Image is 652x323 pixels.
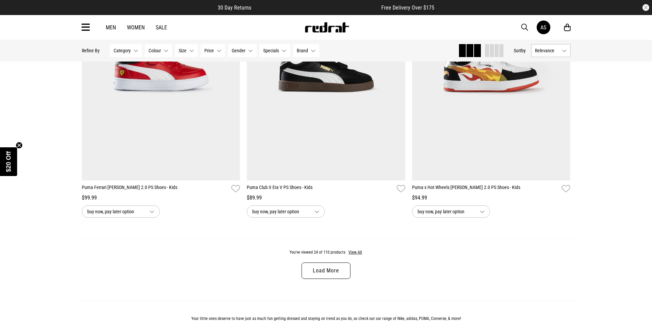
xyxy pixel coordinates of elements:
[535,48,559,53] span: Relevance
[247,205,325,218] button: buy now, pay later option
[540,24,546,31] div: AS
[412,194,571,202] div: $94.99
[412,184,559,194] a: Puma x Hot Wheels [PERSON_NAME] 2.0 PS Shoes - Kids
[201,44,225,57] button: Price
[228,44,257,57] button: Gender
[263,48,279,53] span: Specials
[412,205,490,218] button: buy now, pay later option
[82,184,229,194] a: Puma Ferrari [PERSON_NAME] 2.0 PS Shoes - Kids
[82,48,100,53] p: Refine By
[247,184,394,194] a: Puma Club II Era V PS Shoes - Kids
[204,48,214,53] span: Price
[259,44,290,57] button: Specials
[265,4,368,11] iframe: Customer reviews powered by Trustpilot
[418,207,474,216] span: buy now, pay later option
[232,48,245,53] span: Gender
[5,151,12,172] span: $20 Off
[514,46,526,55] button: Sortby
[252,207,309,216] span: buy now, pay later option
[348,250,362,256] button: View All
[82,205,160,218] button: buy now, pay later option
[293,44,319,57] button: Brand
[302,263,350,279] a: Load More
[145,44,172,57] button: Colour
[5,3,26,23] button: Open LiveChat chat widget
[290,250,345,255] span: You've viewed 24 of 110 products
[218,4,251,11] span: 30 Day Returns
[149,48,161,53] span: Colour
[156,24,167,31] a: Sale
[521,48,526,53] span: by
[247,194,405,202] div: $89.99
[531,44,571,57] button: Relevance
[16,142,23,149] button: Close teaser
[127,24,145,31] a: Women
[82,194,240,202] div: $99.99
[114,48,131,53] span: Category
[87,207,144,216] span: buy now, pay later option
[175,44,198,57] button: Size
[304,22,349,32] img: Redrat logo
[106,24,116,31] a: Men
[82,316,571,321] p: Your little ones deserve to have just as much fun getting dressed and staying on trend as you do,...
[381,4,434,11] span: Free Delivery Over $175
[110,44,142,57] button: Category
[297,48,308,53] span: Brand
[179,48,187,53] span: Size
